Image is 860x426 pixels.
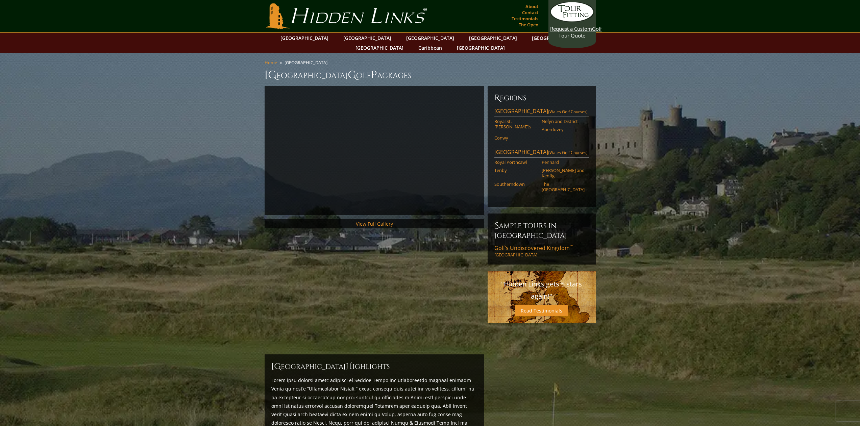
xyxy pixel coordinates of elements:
[494,159,537,165] a: Royal Porthcawl
[265,68,596,82] h1: [GEOGRAPHIC_DATA] olf ackages
[371,68,377,82] span: P
[520,8,540,17] a: Contact
[542,168,585,179] a: [PERSON_NAME] and Kenfig
[271,361,477,372] h2: [GEOGRAPHIC_DATA] ighlights
[550,25,592,32] span: Request a Custom
[340,33,395,43] a: [GEOGRAPHIC_DATA]
[517,20,540,29] a: The Open
[550,2,594,39] a: Request a CustomGolf Tour Quote
[494,244,589,258] a: Golf’s Undiscovered Kingdom™[GEOGRAPHIC_DATA]
[494,168,537,173] a: Tenby
[494,244,573,252] span: Golf’s Undiscovered Kingdom
[453,43,508,53] a: [GEOGRAPHIC_DATA]
[277,33,332,43] a: [GEOGRAPHIC_DATA]
[542,127,585,132] a: Aberdovey
[494,278,589,302] p: "Hidden Links gets 5 stars again!"
[542,159,585,165] a: Pennard
[494,119,537,130] a: Royal St. [PERSON_NAME]’s
[356,221,393,227] a: View Full Gallery
[265,59,277,66] a: Home
[285,59,330,66] li: [GEOGRAPHIC_DATA]
[494,107,589,117] a: [GEOGRAPHIC_DATA](Wales Golf Courses)
[403,33,458,43] a: [GEOGRAPHIC_DATA]
[510,14,540,23] a: Testimonials
[548,109,588,115] span: (Wales Golf Courses)
[271,93,477,208] iframe: Sir-Nick-on-Wales
[494,93,589,103] h6: Regions
[542,119,585,124] a: Nefyn and District
[548,150,588,155] span: (Wales Golf Courses)
[466,33,520,43] a: [GEOGRAPHIC_DATA]
[348,68,356,82] span: G
[494,135,537,141] a: Conwy
[346,361,352,372] span: H
[515,305,568,316] a: Read Testimonials
[524,2,540,11] a: About
[494,220,589,240] h6: Sample Tours in [GEOGRAPHIC_DATA]
[494,148,589,158] a: [GEOGRAPHIC_DATA](Wales Golf Courses)
[570,244,573,249] sup: ™
[415,43,445,53] a: Caribbean
[542,181,585,193] a: The [GEOGRAPHIC_DATA]
[529,33,583,43] a: [GEOGRAPHIC_DATA]
[352,43,407,53] a: [GEOGRAPHIC_DATA]
[494,181,537,187] a: Southerndown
